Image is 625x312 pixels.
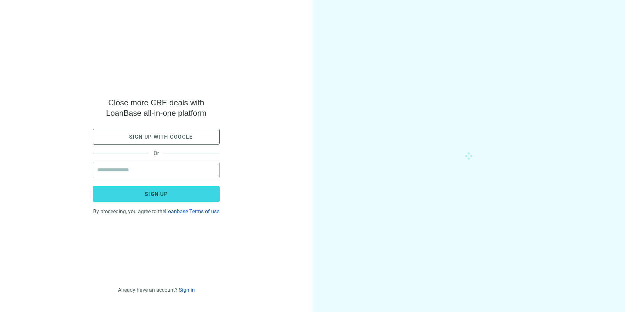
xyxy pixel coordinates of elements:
[179,287,195,293] a: Sign in
[148,150,164,156] span: Or
[93,207,220,215] div: By proceeding, you agree to the
[145,191,168,197] span: Sign up
[93,97,220,118] span: Close more CRE deals with LoanBase all-in-one platform
[129,134,193,140] span: Sign up with google
[93,129,220,145] button: Sign up with google
[165,208,219,215] a: Loanbase Terms of use
[93,186,220,202] button: Sign up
